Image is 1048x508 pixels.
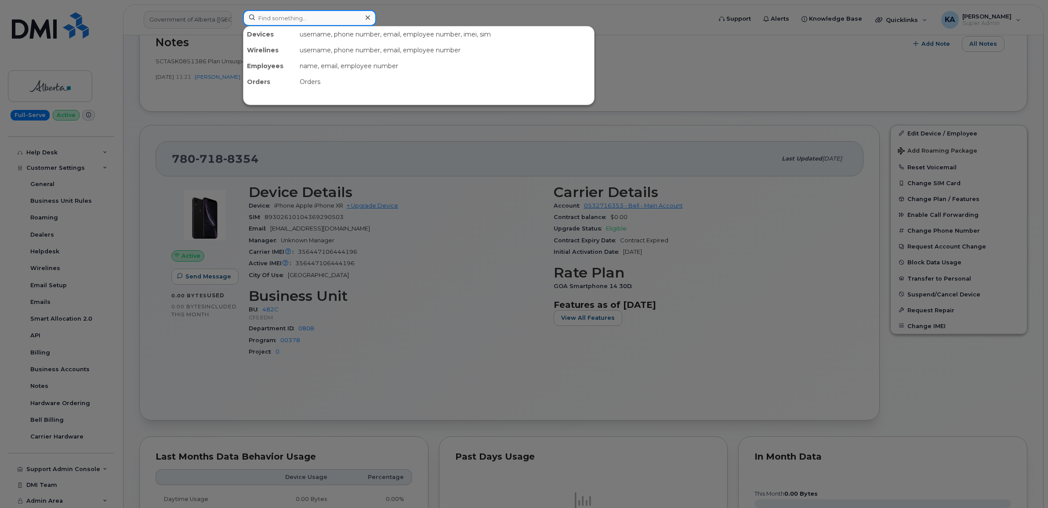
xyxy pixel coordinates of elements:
[296,74,594,90] div: Orders
[243,58,296,74] div: Employees
[243,42,296,58] div: Wirelines
[243,10,376,26] input: Find something...
[296,42,594,58] div: username, phone number, email, employee number
[243,26,296,42] div: Devices
[243,74,296,90] div: Orders
[296,26,594,42] div: username, phone number, email, employee number, imei, sim
[296,58,594,74] div: name, email, employee number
